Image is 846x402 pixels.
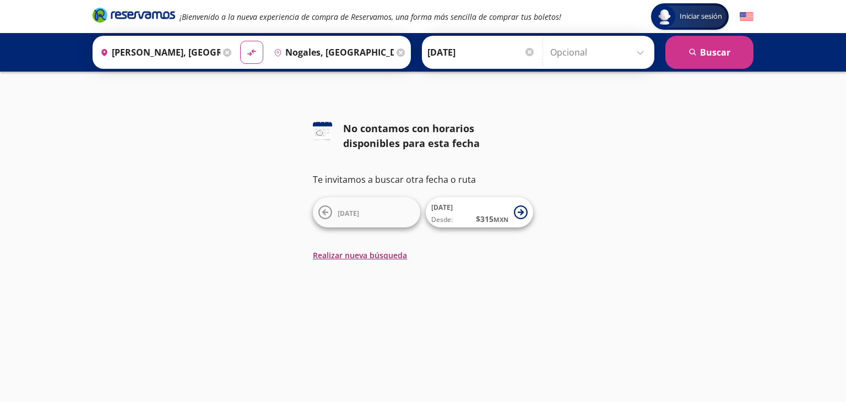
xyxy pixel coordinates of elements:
span: [DATE] [338,209,359,218]
div: No contamos con horarios disponibles para esta fecha [343,121,533,151]
span: Iniciar sesión [675,11,726,22]
i: Brand Logo [93,7,175,23]
button: Buscar [665,36,753,69]
a: Brand Logo [93,7,175,26]
p: Te invitamos a buscar otra fecha o ruta [313,173,533,186]
button: English [740,10,753,24]
span: Desde: [431,215,453,225]
input: Buscar Destino [269,39,394,66]
span: $ 315 [476,213,508,225]
input: Buscar Origen [96,39,220,66]
span: [DATE] [431,203,453,212]
button: [DATE] [313,197,420,227]
button: [DATE]Desde:$315MXN [426,197,533,227]
input: Opcional [550,39,649,66]
button: Realizar nueva búsqueda [313,249,407,261]
small: MXN [493,215,508,224]
input: Elegir Fecha [427,39,535,66]
em: ¡Bienvenido a la nueva experiencia de compra de Reservamos, una forma más sencilla de comprar tus... [180,12,561,22]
